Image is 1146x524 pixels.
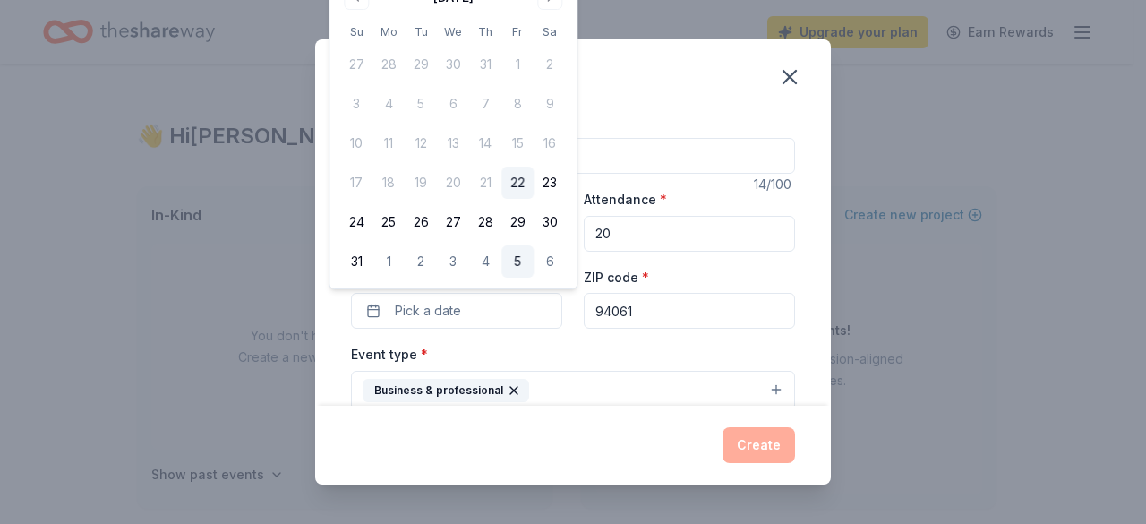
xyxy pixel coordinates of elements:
button: 1 [372,245,405,278]
label: ZIP code [584,269,649,287]
button: 23 [534,167,566,199]
button: 22 [501,167,534,199]
button: 26 [405,206,437,238]
button: 29 [501,206,534,238]
button: 27 [437,206,469,238]
th: Monday [372,22,405,41]
button: 4 [469,245,501,278]
th: Saturday [534,22,566,41]
button: 6 [534,245,566,278]
button: 28 [469,206,501,238]
button: 24 [340,206,372,238]
button: Pick a date [351,293,562,329]
button: 25 [372,206,405,238]
div: 14 /100 [754,174,795,195]
th: Sunday [340,22,372,41]
button: 30 [534,206,566,238]
button: 31 [340,245,372,278]
label: Event type [351,346,428,364]
button: Business & professional [351,371,795,410]
div: Business & professional [363,379,529,402]
label: Attendance [584,191,667,209]
th: Friday [501,22,534,41]
button: 3 [437,245,469,278]
button: 5 [501,245,534,278]
th: Wednesday [437,22,469,41]
button: 2 [405,245,437,278]
input: 20 [584,216,795,252]
th: Tuesday [405,22,437,41]
input: 12345 (U.S. only) [584,293,795,329]
span: Pick a date [395,300,461,322]
th: Thursday [469,22,501,41]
